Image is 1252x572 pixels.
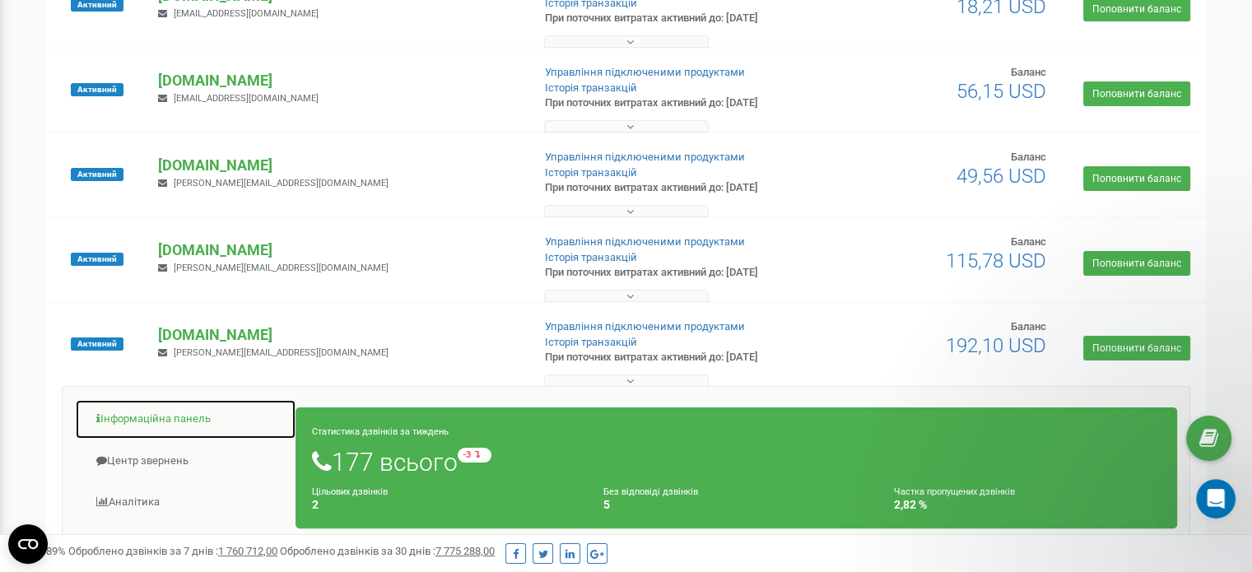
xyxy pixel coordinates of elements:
[458,448,491,463] small: -3
[312,426,449,437] small: Статистика дзвінків за тиждень
[946,249,1046,272] span: 115,78 USD
[75,524,296,565] a: Кошти
[1083,336,1190,360] a: Поповнити баланс
[158,155,518,176] p: [DOMAIN_NAME]
[68,545,277,557] span: Оброблено дзвінків за 7 днів :
[71,83,123,96] span: Активний
[75,399,296,439] a: Інформаційна панель
[894,486,1015,497] small: Частка пропущених дзвінків
[946,334,1046,357] span: 192,10 USD
[894,499,1161,511] h4: 2,82 %
[1083,251,1190,276] a: Поповнити баланс
[158,324,518,346] p: [DOMAIN_NAME]
[8,524,48,564] button: Open CMP widget
[1083,81,1190,106] a: Поповнити баланс
[435,545,495,557] u: 7 775 288,00
[545,320,745,333] a: Управління підключеними продуктами
[603,499,870,511] h4: 5
[75,482,296,523] a: Аналiтика
[545,66,745,78] a: Управління підключеними продуктами
[280,545,495,557] span: Оброблено дзвінків за 30 днів :
[312,486,388,497] small: Цільових дзвінків
[956,80,1046,103] span: 56,15 USD
[1083,166,1190,191] a: Поповнити баланс
[545,166,637,179] a: Історія транзакцій
[545,151,745,163] a: Управління підключеними продуктами
[174,93,319,104] span: [EMAIL_ADDRESS][DOMAIN_NAME]
[158,70,518,91] p: [DOMAIN_NAME]
[545,180,808,196] p: При поточних витратах активний до: [DATE]
[312,499,579,511] h4: 2
[174,8,319,19] span: [EMAIL_ADDRESS][DOMAIN_NAME]
[174,263,389,273] span: [PERSON_NAME][EMAIL_ADDRESS][DOMAIN_NAME]
[75,441,296,481] a: Центр звернень
[545,251,637,263] a: Історія транзакцій
[603,486,698,497] small: Без відповіді дзвінків
[1011,235,1046,248] span: Баланс
[545,336,637,348] a: Історія транзакцій
[1196,479,1236,519] iframe: Intercom live chat
[218,545,277,557] u: 1 760 712,00
[71,337,123,351] span: Активний
[312,448,1161,476] h1: 177 всього
[545,95,808,111] p: При поточних витратах активний до: [DATE]
[158,239,518,261] p: [DOMAIN_NAME]
[71,168,123,181] span: Активний
[545,350,808,365] p: При поточних витратах активний до: [DATE]
[1011,151,1046,163] span: Баланс
[956,165,1046,188] span: 49,56 USD
[1011,320,1046,333] span: Баланс
[545,235,745,248] a: Управління підключеними продуктами
[71,253,123,266] span: Активний
[545,11,808,26] p: При поточних витратах активний до: [DATE]
[174,347,389,358] span: [PERSON_NAME][EMAIL_ADDRESS][DOMAIN_NAME]
[545,265,808,281] p: При поточних витратах активний до: [DATE]
[174,178,389,188] span: [PERSON_NAME][EMAIL_ADDRESS][DOMAIN_NAME]
[1011,66,1046,78] span: Баланс
[545,81,637,94] a: Історія транзакцій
